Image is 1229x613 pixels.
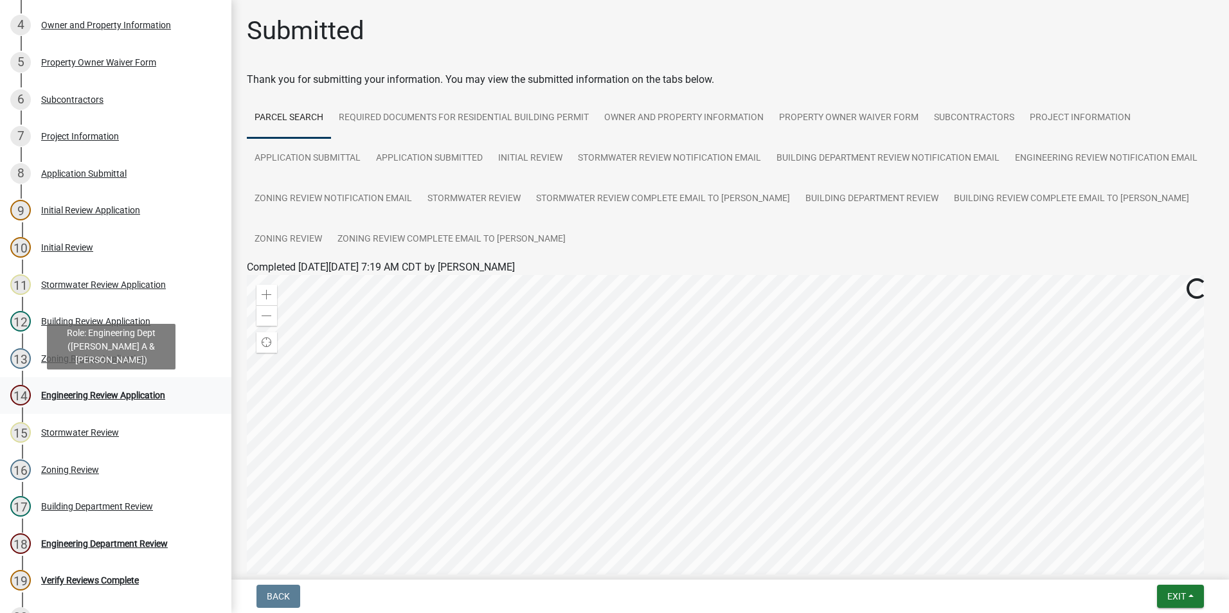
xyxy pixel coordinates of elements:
[570,138,769,179] a: Stormwater Review Notification Email
[41,243,93,252] div: Initial Review
[10,422,31,443] div: 15
[10,311,31,332] div: 12
[41,502,153,511] div: Building Department Review
[490,138,570,179] a: Initial Review
[1157,585,1204,608] button: Exit
[256,585,300,608] button: Back
[247,98,331,139] a: Parcel search
[926,98,1022,139] a: Subcontractors
[10,385,31,405] div: 14
[41,169,127,178] div: Application Submittal
[41,58,156,67] div: Property Owner Waiver Form
[368,138,490,179] a: Application Submitted
[798,179,946,220] a: Building Department Review
[256,332,277,353] div: Find my location
[41,206,140,215] div: Initial Review Application
[10,15,31,35] div: 4
[597,98,771,139] a: Owner and Property Information
[41,539,168,548] div: Engineering Department Review
[771,98,926,139] a: Property Owner Waiver Form
[10,496,31,517] div: 17
[247,138,368,179] a: Application Submittal
[10,533,31,554] div: 18
[41,354,146,363] div: Zoning Review Application
[41,95,103,104] div: Subcontractors
[10,200,31,220] div: 9
[47,324,175,369] div: Role: Engineering Dept ([PERSON_NAME] A & [PERSON_NAME])
[10,459,31,480] div: 16
[10,52,31,73] div: 5
[330,219,573,260] a: Zoning Review Complete Email to [PERSON_NAME]
[946,179,1197,220] a: Building Review Complete Email to [PERSON_NAME]
[247,179,420,220] a: Zoning Review Notification Email
[1167,591,1186,601] span: Exit
[267,591,290,601] span: Back
[10,348,31,369] div: 13
[41,465,99,474] div: Zoning Review
[769,138,1007,179] a: Building Department Review Notification Email
[247,72,1214,87] div: Thank you for submitting your information. You may view the submitted information on the tabs below.
[41,21,171,30] div: Owner and Property Information
[1007,138,1205,179] a: Engineering Review Notification Email
[528,179,798,220] a: Stormwater Review Complete Email to [PERSON_NAME]
[41,132,119,141] div: Project Information
[256,305,277,326] div: Zoom out
[41,317,150,326] div: Building Review Application
[256,285,277,305] div: Zoom in
[420,179,528,220] a: Stormwater Review
[331,98,597,139] a: Required Documents for Residential Building Permit
[41,280,166,289] div: Stormwater Review Application
[41,428,119,437] div: Stormwater Review
[10,274,31,295] div: 11
[1022,98,1138,139] a: Project Information
[247,219,330,260] a: Zoning Review
[10,237,31,258] div: 10
[10,163,31,184] div: 8
[41,391,165,400] div: Engineering Review Application
[247,261,515,273] span: Completed [DATE][DATE] 7:19 AM CDT by [PERSON_NAME]
[247,15,364,46] h1: Submitted
[41,576,139,585] div: Verify Reviews Complete
[10,570,31,591] div: 19
[10,89,31,110] div: 6
[10,126,31,147] div: 7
